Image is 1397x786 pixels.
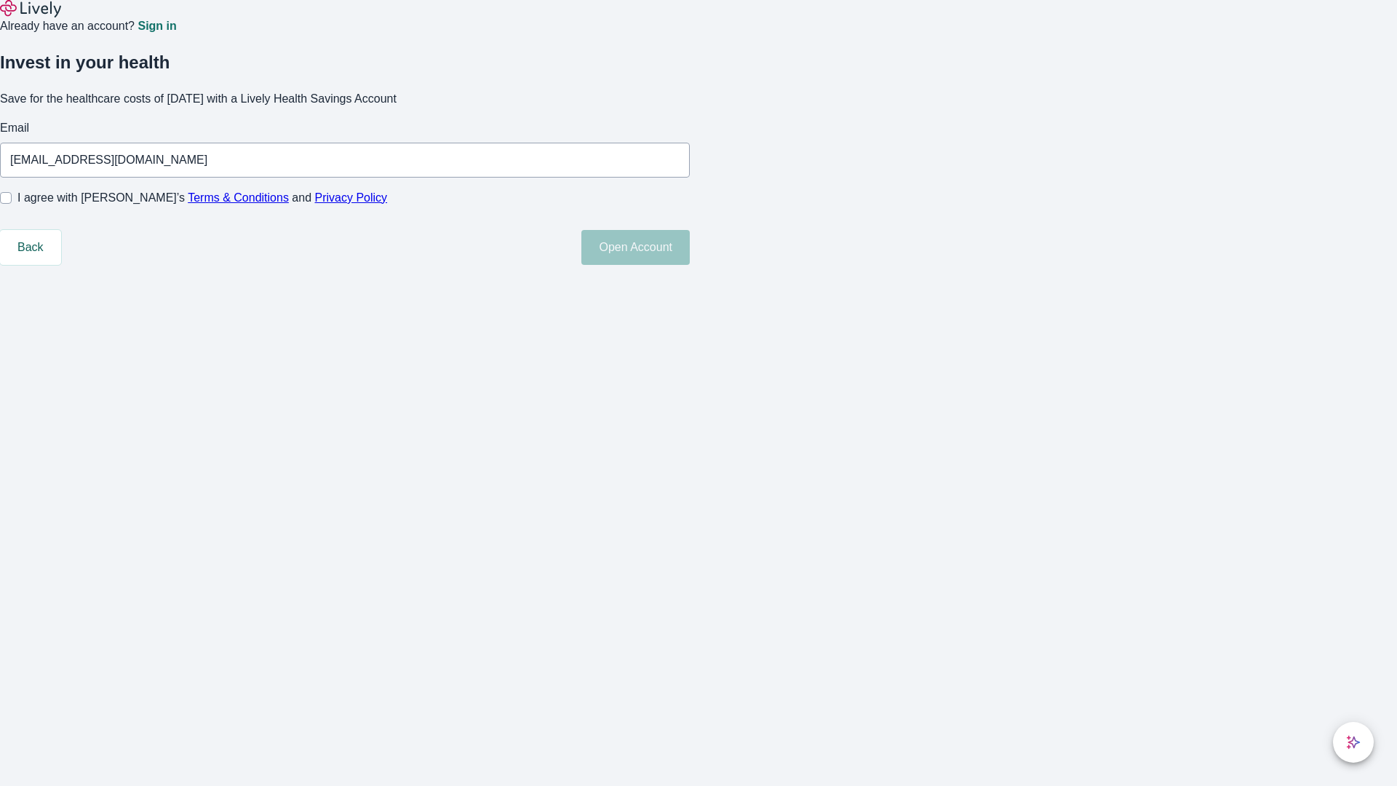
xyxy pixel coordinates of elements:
a: Sign in [138,20,176,32]
a: Terms & Conditions [188,191,289,204]
button: chat [1333,722,1374,763]
a: Privacy Policy [315,191,388,204]
svg: Lively AI Assistant [1346,735,1361,750]
span: I agree with [PERSON_NAME]’s and [17,189,387,207]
